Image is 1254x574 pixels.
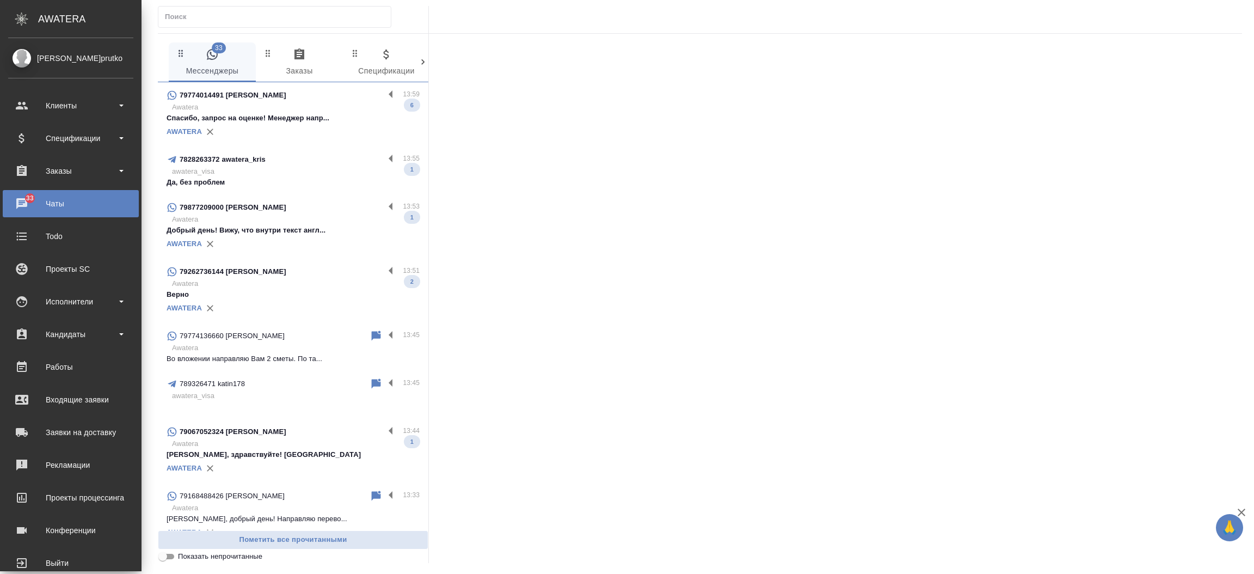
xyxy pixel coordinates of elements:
[8,522,133,539] div: Конференции
[8,424,133,441] div: Заявки на доставку
[180,202,286,213] p: 79877209000 [PERSON_NAME]
[3,386,139,413] a: Входящие заявки
[370,490,383,503] div: Пометить непрочитанным
[404,164,420,175] span: 1
[403,377,420,388] p: 13:45
[370,329,383,343] div: Пометить непрочитанным
[1220,516,1239,539] span: 🙏
[172,438,420,449] p: Awatera
[38,8,142,30] div: AWATERA
[404,212,420,223] span: 1
[167,353,420,364] p: Во вложении направляю Вам 2 сметы. По та...
[1216,514,1243,541] button: 🙏
[165,9,391,25] input: Поиск
[167,127,202,136] a: AWATERA
[167,177,420,188] p: Да, без проблем
[20,193,40,204] span: 33
[404,100,420,111] span: 6
[8,294,133,310] div: Исполнители
[404,276,420,287] span: 2
[158,483,428,547] div: 79168488426 [PERSON_NAME]13:33Awatera[PERSON_NAME], добрый день! Направляю перево...AWATERA
[3,353,139,381] a: Работы
[202,236,218,252] button: Удалить привязку
[3,451,139,479] a: Рекламации
[8,52,133,64] div: [PERSON_NAME]prutko
[175,48,249,78] span: Мессенджеры
[167,514,420,524] p: [PERSON_NAME], добрый день! Направляю перево...
[8,392,133,408] div: Входящие заявки
[167,304,202,312] a: AWATERA
[202,124,218,140] button: Удалить привязку
[180,90,286,101] p: 79774014491 [PERSON_NAME]
[3,517,139,544] a: Конференции
[262,48,336,78] span: Заказы
[403,89,420,100] p: 13:59
[8,97,133,114] div: Клиенты
[3,419,139,446] a: Заявки на доставку
[180,426,286,437] p: 79067052324 [PERSON_NAME]
[172,102,420,113] p: Awatera
[180,266,286,277] p: 79262736144 [PERSON_NAME]
[180,378,245,389] p: 789326471 katin178
[180,491,285,502] p: 79168488426 [PERSON_NAME]
[3,255,139,283] a: Проекты SC
[172,390,420,401] p: awatera_visa
[178,551,262,562] span: Показать непрочитанные
[3,484,139,511] a: Проекты процессинга
[8,130,133,146] div: Спецификации
[172,278,420,289] p: Awatera
[172,343,420,353] p: Awatera
[167,225,420,236] p: Добрый день! Вижу, что внутри текст англ...
[403,425,420,436] p: 13:44
[212,42,226,53] span: 33
[176,48,186,58] svg: Зажми и перетащи, чтобы поменять порядок вкладок
[403,329,420,340] p: 13:45
[8,228,133,245] div: Todo
[167,464,202,472] a: AWATERA
[158,82,428,146] div: 79774014491 [PERSON_NAME]13:59AwateraСпасибо, запрос на оценке! Менеджер напр...6AWATERA
[202,300,218,316] button: Удалить привязку
[172,214,420,225] p: Awatera
[8,490,133,506] div: Проекты процессинга
[8,163,133,179] div: Заказы
[158,194,428,259] div: 79877209000 [PERSON_NAME]13:53AwateraДобрый день! Вижу, что внутри текст англ...1AWATERA
[403,153,420,164] p: 13:55
[3,190,139,217] a: 33Чаты
[370,377,383,390] div: Пометить непрочитанным
[158,323,428,371] div: 79774136660 [PERSON_NAME]13:45AwateraВо вложении направляю Вам 2 сметы. По та...
[8,261,133,277] div: Проекты SC
[404,436,420,447] span: 1
[172,166,420,177] p: awatera_visa
[167,528,202,536] a: AWATERA
[403,265,420,276] p: 13:51
[350,48,360,58] svg: Зажми и перетащи, чтобы поменять порядок вкладок
[158,530,428,549] button: Пометить все прочитанными
[172,503,420,514] p: Awatera
[8,555,133,571] div: Выйти
[158,259,428,323] div: 79262736144 [PERSON_NAME]13:51AwateraВерно2AWATERA
[167,289,420,300] p: Верно
[8,457,133,473] div: Рекламации
[180,154,266,165] p: 7828263372 awatera_kris
[3,223,139,250] a: Todo
[403,490,420,500] p: 13:33
[202,524,218,541] button: Удалить привязку
[8,196,133,212] div: Чаты
[202,460,218,477] button: Удалить привязку
[180,331,285,341] p: 79774136660 [PERSON_NAME]
[158,419,428,483] div: 79067052324 [PERSON_NAME]13:44Awatera[PERSON_NAME], здравствуйте! [GEOGRAPHIC_DATA]1AWATERA
[167,449,420,460] p: [PERSON_NAME], здравствуйте! [GEOGRAPHIC_DATA]
[8,326,133,343] div: Кандидаты
[167,240,202,248] a: AWATERA
[8,359,133,375] div: Работы
[263,48,273,58] svg: Зажми и перетащи, чтобы поменять порядок вкладок
[403,201,420,212] p: 13:53
[349,48,423,78] span: Спецификации
[164,534,422,546] span: Пометить все прочитанными
[158,146,428,194] div: 7828263372 awatera_kris13:55awatera_visaДа, без проблем1
[167,113,420,124] p: Спасибо, запрос на оценке! Менеджер напр...
[158,371,428,419] div: 789326471 katin17813:45awatera_visa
